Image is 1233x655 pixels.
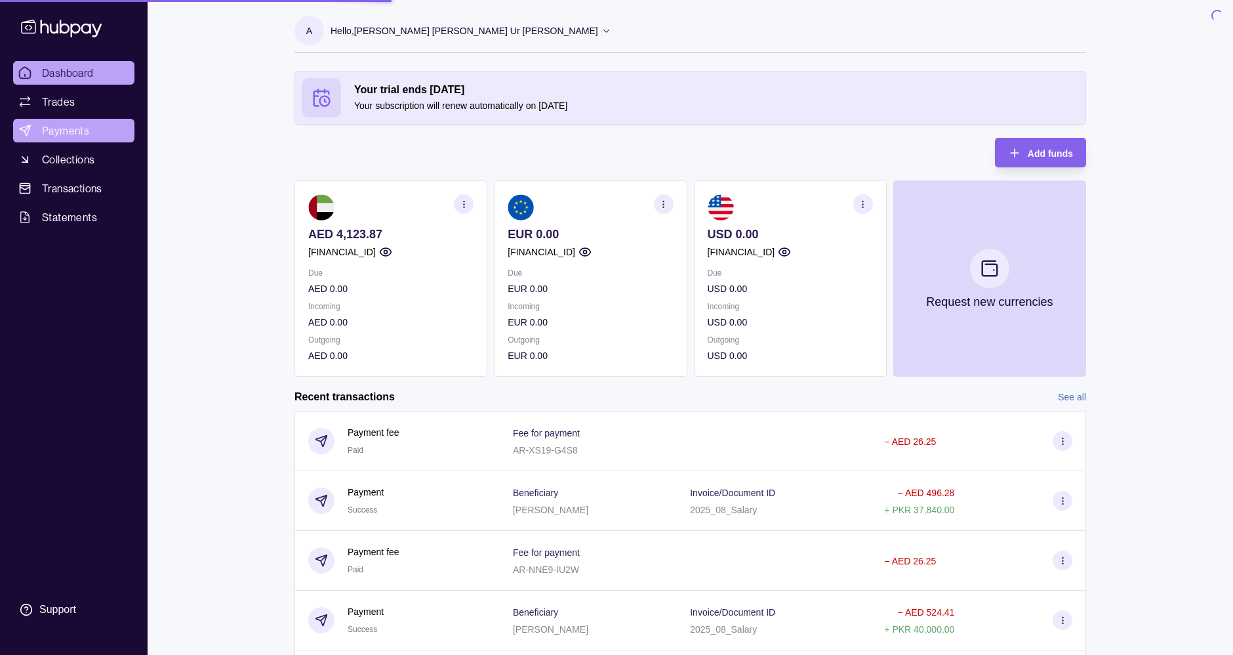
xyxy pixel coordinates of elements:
[508,299,673,314] p: Incoming
[13,177,134,200] a: Transactions
[42,180,102,196] span: Transactions
[331,24,598,38] p: Hello, [PERSON_NAME] [PERSON_NAME] Ur [PERSON_NAME]
[708,282,873,296] p: USD 0.00
[690,624,757,635] p: 2025_08_Salary
[354,83,1079,97] h2: Your trial ends [DATE]
[348,565,363,574] span: Paid
[708,333,873,347] p: Outgoing
[354,98,1079,113] p: Your subscription will renew automatically on [DATE]
[708,299,873,314] p: Incoming
[513,428,580,438] p: Fee for payment
[508,282,673,296] p: EUR 0.00
[348,545,399,559] p: Payment fee
[348,446,363,455] span: Paid
[708,245,775,259] p: [FINANCIAL_ID]
[39,602,76,617] div: Support
[884,505,954,515] p: + PKR 37,840.00
[508,349,673,363] p: EUR 0.00
[13,596,134,623] a: Support
[42,123,89,138] span: Payments
[1058,390,1086,404] a: See all
[513,547,580,558] p: Fee for payment
[348,505,377,515] span: Success
[513,564,579,575] p: AR-NNE9-IU2W
[513,505,588,515] p: [PERSON_NAME]
[308,299,474,314] p: Incoming
[308,194,334,221] img: ae
[898,607,955,618] p: − AED 524.41
[508,194,534,221] img: eu
[690,488,775,498] p: Invoice/Document ID
[995,138,1086,167] button: Add funds
[513,445,578,455] p: AR-XS19-G4S8
[884,436,936,447] p: − AED 26.25
[513,488,558,498] p: Beneficiary
[513,624,588,635] p: [PERSON_NAME]
[308,227,474,242] p: AED 4,123.87
[893,180,1086,377] button: Request new currencies
[884,556,936,566] p: − AED 26.25
[508,315,673,329] p: EUR 0.00
[708,349,873,363] p: USD 0.00
[1028,148,1073,159] span: Add funds
[13,148,134,171] a: Collections
[708,227,873,242] p: USD 0.00
[13,90,134,114] a: Trades
[42,94,75,110] span: Trades
[508,333,673,347] p: Outgoing
[13,61,134,85] a: Dashboard
[508,227,673,242] p: EUR 0.00
[884,624,954,635] p: + PKR 40,000.00
[13,205,134,229] a: Statements
[690,607,775,618] p: Invoice/Document ID
[308,282,474,296] p: AED 0.00
[13,119,134,142] a: Payments
[690,505,757,515] p: 2025_08_Salary
[708,266,873,280] p: Due
[308,266,474,280] p: Due
[926,295,1053,309] p: Request new currencies
[294,390,395,404] h2: Recent transactions
[348,485,384,499] p: Payment
[308,245,376,259] p: [FINANCIAL_ID]
[308,333,474,347] p: Outgoing
[348,425,399,440] p: Payment fee
[42,209,97,225] span: Statements
[508,266,673,280] p: Due
[348,604,384,619] p: Payment
[898,488,955,498] p: − AED 496.28
[513,607,558,618] p: Beneficiary
[708,194,734,221] img: us
[708,315,873,329] p: USD 0.00
[306,24,312,38] p: A
[348,625,377,634] span: Success
[308,315,474,329] p: AED 0.00
[42,65,94,81] span: Dashboard
[508,245,575,259] p: [FINANCIAL_ID]
[308,349,474,363] p: AED 0.00
[42,152,94,167] span: Collections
